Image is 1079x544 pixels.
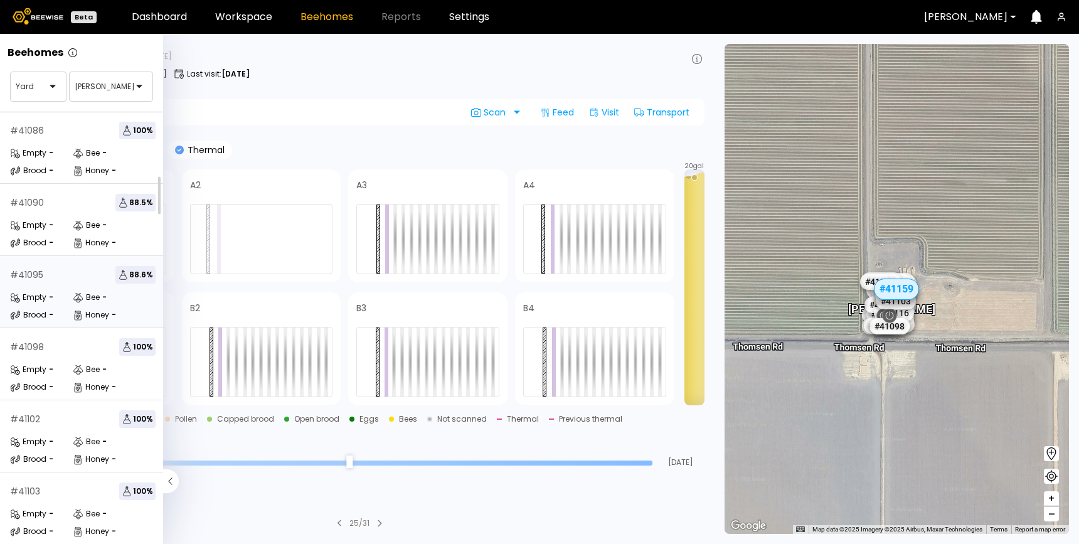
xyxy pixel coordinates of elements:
[13,8,63,24] img: Beewise logo
[535,102,579,122] div: Feed
[869,317,910,334] div: # 41098
[657,459,704,466] span: [DATE]
[119,483,156,500] span: 100 %
[359,415,379,423] div: Eggs
[867,306,907,323] div: # 41085
[10,363,46,376] div: Empty
[73,363,100,376] div: Bee
[10,219,46,232] div: Empty
[300,12,353,22] a: Beehomes
[10,237,46,249] div: Brood
[8,48,63,58] p: Beehomes
[102,294,107,301] div: -
[73,237,109,249] div: Honey
[10,508,46,520] div: Empty
[49,438,53,445] div: -
[862,318,902,334] div: # 41130
[49,149,53,157] div: -
[49,383,53,391] div: -
[10,198,44,207] div: # 41090
[49,366,53,373] div: -
[356,304,366,312] h4: B3
[73,525,109,538] div: Honey
[10,435,46,448] div: Empty
[73,309,109,321] div: Honey
[115,194,156,211] span: 88.5 %
[1015,526,1065,533] a: Report a map error
[132,12,187,22] a: Dashboard
[73,291,100,304] div: Bee
[507,415,539,423] div: Thermal
[864,317,904,334] div: # 41055
[73,147,100,159] div: Bee
[10,309,46,321] div: Brood
[584,102,624,122] div: Visit
[112,528,116,535] div: -
[102,149,107,157] div: -
[10,415,40,424] div: # 41102
[112,456,116,463] div: -
[190,181,201,189] h4: A2
[471,107,510,117] span: Scan
[73,453,109,466] div: Honey
[112,167,116,174] div: -
[1044,506,1059,521] button: –
[437,415,487,423] div: Not scanned
[215,12,272,22] a: Workspace
[112,239,116,247] div: -
[728,518,769,534] a: Open this area in Google Maps (opens a new window)
[10,126,44,135] div: # 41086
[49,294,53,301] div: -
[71,11,97,23] div: Beta
[73,435,100,448] div: Bee
[349,518,369,529] div: 25 / 31
[381,12,421,22] span: Reports
[102,438,107,445] div: -
[1044,491,1059,506] button: +
[187,70,250,78] p: Last visit :
[874,279,919,300] div: # 41159
[559,415,622,423] div: Previous thermal
[175,415,197,423] div: Pollen
[629,102,694,122] div: Transport
[102,221,107,229] div: -
[860,273,900,289] div: # 41090
[119,410,156,428] span: 100 %
[866,282,906,299] div: # 41161
[112,311,116,319] div: -
[728,518,769,534] img: Google
[876,293,916,309] div: # 41103
[874,305,914,321] div: # 41116
[49,311,53,319] div: -
[217,415,274,423] div: Capped brood
[102,510,107,518] div: -
[49,221,53,229] div: -
[862,307,902,323] div: # 41165
[1048,506,1055,522] span: –
[10,525,46,538] div: Brood
[10,270,43,279] div: # 41095
[49,167,53,174] div: -
[399,415,417,423] div: Bees
[1048,491,1055,506] span: +
[73,381,109,393] div: Honey
[862,272,902,288] div: # 41153
[684,163,704,169] span: 20 gal
[10,343,44,351] div: # 41098
[990,526,1007,533] a: Terms (opens in new tab)
[119,122,156,139] span: 100 %
[356,181,367,189] h4: A3
[102,366,107,373] div: -
[796,525,805,534] button: Keyboard shortcuts
[10,164,46,177] div: Brood
[49,510,53,518] div: -
[849,289,936,315] div: [PERSON_NAME]
[812,526,982,533] span: Map data ©2025 Imagery ©2025 Airbus, Maxar Technologies
[10,487,40,496] div: # 41103
[10,381,46,393] div: Brood
[112,383,116,391] div: -
[221,68,250,79] b: [DATE]
[10,453,46,466] div: Brood
[523,304,534,312] h4: B4
[49,528,53,535] div: -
